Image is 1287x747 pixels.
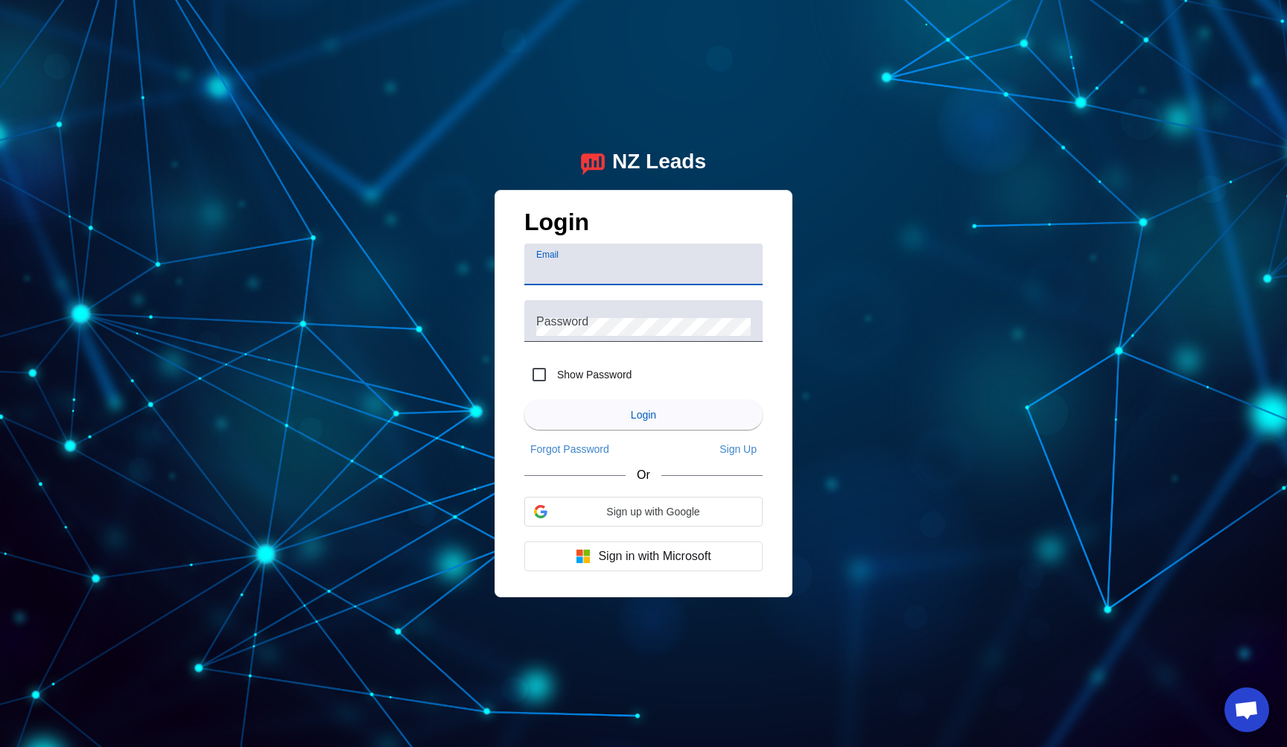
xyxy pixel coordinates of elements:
[631,409,656,421] span: Login
[536,314,588,327] mat-label: Password
[581,150,605,175] img: logo
[524,400,763,430] button: Login
[581,150,706,175] a: logoNZ Leads
[524,497,763,527] div: Sign up with Google
[612,150,706,175] div: NZ Leads
[524,209,763,244] h1: Login
[576,549,591,564] img: Microsoft logo
[1224,687,1269,732] div: Open chat
[524,541,763,571] button: Sign in with Microsoft
[536,249,559,259] mat-label: Email
[719,443,757,455] span: Sign Up
[553,506,753,518] span: Sign up with Google
[554,367,632,382] label: Show Password
[637,468,650,482] span: Or
[530,443,609,455] span: Forgot Password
